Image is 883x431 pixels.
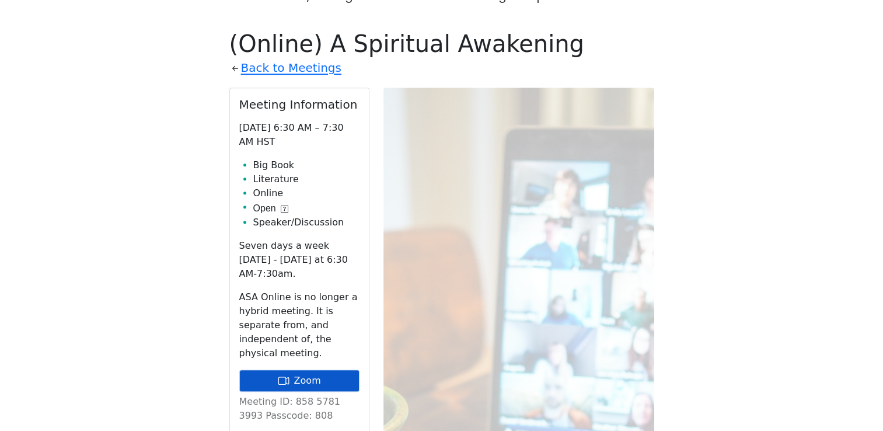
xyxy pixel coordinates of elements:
[239,370,360,392] a: Zoom
[239,121,360,149] p: [DATE] 6:30 AM – 7:30 AM HST
[253,201,276,215] span: Open
[253,158,360,172] li: Big Book
[253,186,360,200] li: Online
[239,395,360,423] p: Meeting ID: 858 5781 3993 Passcode: 808
[229,30,654,58] h1: (Online) A Spiritual Awakening
[241,58,341,78] a: Back to Meetings
[239,239,360,281] p: Seven days a week [DATE] - [DATE] at 6:30 AM-7:30am.
[239,290,360,360] p: ASA Online is no longer a hybrid meeting. It is separate from, and independent of, the physical m...
[253,215,360,230] li: Speaker/Discussion
[253,172,360,186] li: Literature
[239,98,360,112] h2: Meeting Information
[253,201,288,215] button: Open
